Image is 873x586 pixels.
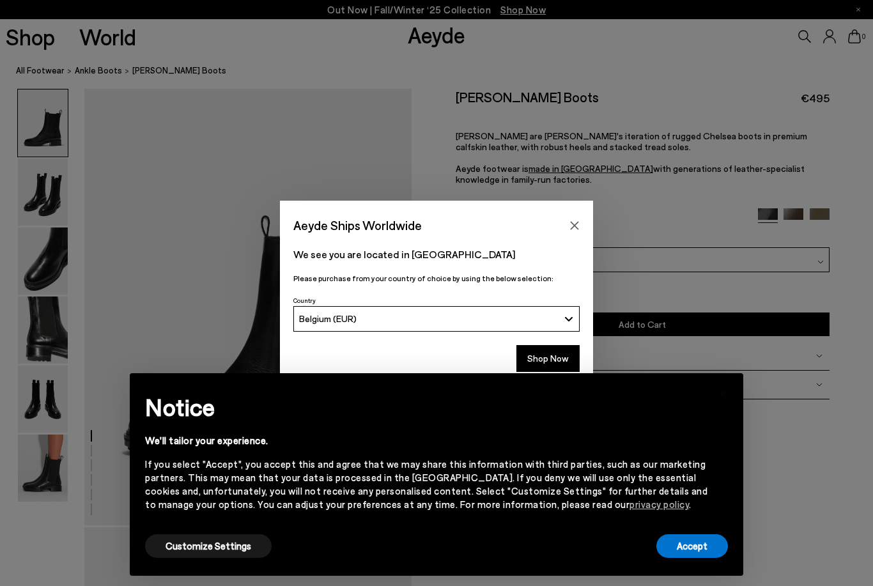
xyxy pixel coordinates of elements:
[565,216,584,235] button: Close
[516,345,580,372] button: Shop Now
[299,313,357,324] span: Belgium (EUR)
[293,272,580,284] p: Please purchase from your country of choice by using the below selection:
[718,383,727,401] span: ×
[145,434,707,447] div: We'll tailor your experience.
[707,377,738,408] button: Close this notice
[630,498,689,510] a: privacy policy
[145,390,707,424] h2: Notice
[293,297,316,304] span: Country
[293,247,580,262] p: We see you are located in [GEOGRAPHIC_DATA]
[145,458,707,511] div: If you select "Accept", you accept this and agree that we may share this information with third p...
[145,534,272,558] button: Customize Settings
[293,214,422,236] span: Aeyde Ships Worldwide
[656,534,728,558] button: Accept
